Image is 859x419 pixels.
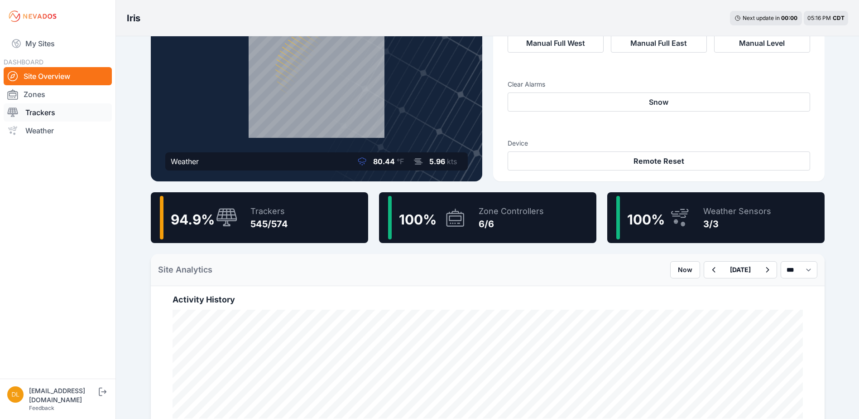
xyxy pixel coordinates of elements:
[627,211,665,228] span: 100 %
[7,9,58,24] img: Nevados
[4,33,112,54] a: My Sites
[158,263,212,276] h2: Site Analytics
[714,34,810,53] button: Manual Level
[250,205,288,218] div: Trackers
[151,192,368,243] a: 94.9%Trackers545/574
[703,205,771,218] div: Weather Sensors
[781,15,797,22] div: 00 : 00
[4,85,112,103] a: Zones
[743,15,780,21] span: Next update in
[373,157,395,166] span: 80.44
[399,211,437,228] span: 100 %
[173,293,803,306] h2: Activity History
[833,15,845,21] span: CDT
[4,58,43,66] span: DASHBOARD
[397,157,404,166] span: °F
[508,93,810,112] button: Snow
[171,211,215,228] span: 94.9 %
[250,218,288,230] div: 545/574
[4,122,112,140] a: Weather
[611,34,707,53] button: Manual Full East
[29,386,97,404] div: [EMAIL_ADDRESS][DOMAIN_NAME]
[171,156,199,167] div: Weather
[127,6,140,30] nav: Breadcrumb
[508,34,604,53] button: Manual Full West
[429,157,445,166] span: 5.96
[508,151,810,171] button: Remote Reset
[29,404,54,411] a: Feedback
[508,139,810,148] h3: Device
[7,386,24,403] img: dlay@prim.com
[4,103,112,122] a: Trackers
[807,15,831,21] span: 05:16 PM
[670,261,700,278] button: Now
[479,205,544,218] div: Zone Controllers
[447,157,457,166] span: kts
[703,218,771,230] div: 3/3
[4,67,112,85] a: Site Overview
[379,192,596,243] a: 100%Zone Controllers6/6
[723,262,758,278] button: [DATE]
[127,12,140,24] h3: Iris
[607,192,825,243] a: 100%Weather Sensors3/3
[479,218,544,230] div: 6/6
[508,80,810,89] h3: Clear Alarms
